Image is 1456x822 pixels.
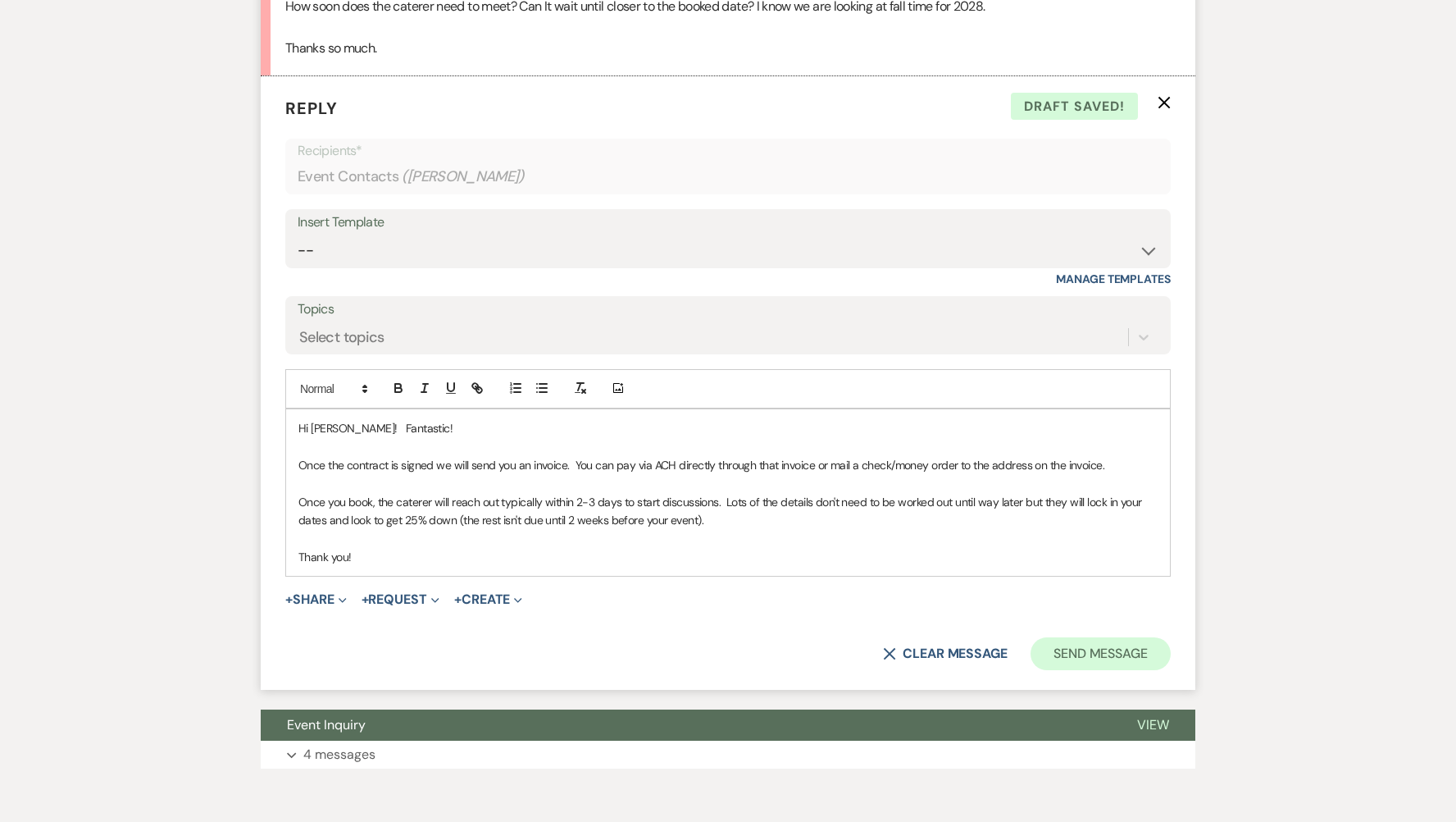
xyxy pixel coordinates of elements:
[1011,93,1138,121] span: Draft saved!
[1056,272,1171,286] a: Manage Templates
[362,593,439,606] button: Request
[1137,716,1169,733] span: View
[298,161,1158,193] div: Event Contacts
[454,593,462,606] span: +
[298,493,1158,530] p: Once you book, the caterer will reach out typically within 2-3 days to start discussions. Lots of...
[298,548,1158,566] p: Thank you!
[1031,637,1171,670] button: Send Message
[298,298,1158,322] label: Topics
[454,593,522,606] button: Create
[285,593,293,606] span: +
[261,710,1111,741] button: Event Inquiry
[285,38,1171,59] p: Thanks so much.
[285,593,347,606] button: Share
[298,456,1158,474] p: Once the contract is signed we will send you an invoice. You can pay via ACH directly through tha...
[883,647,1008,660] button: Clear message
[298,419,1158,437] p: Hi [PERSON_NAME]! Fantastic!
[402,166,525,188] span: ( [PERSON_NAME] )
[298,140,1158,162] p: Recipients*
[1111,710,1195,741] button: View
[303,744,375,765] p: 4 messages
[299,326,384,348] div: Select topics
[287,716,366,733] span: Event Inquiry
[285,98,338,119] span: Reply
[261,741,1195,769] button: 4 messages
[298,211,1158,235] div: Insert Template
[362,593,369,606] span: +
